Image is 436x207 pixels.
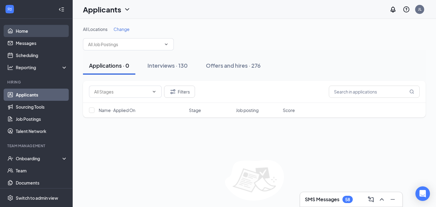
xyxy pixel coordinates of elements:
button: ComposeMessage [366,195,376,204]
h3: SMS Messages [305,196,339,203]
a: Sourcing Tools [16,101,68,113]
input: All Job Postings [88,41,161,48]
svg: ComposeMessage [367,196,375,203]
div: JL [418,7,421,12]
img: empty-state [225,160,284,201]
svg: UserCheck [7,155,13,161]
button: ChevronUp [377,195,387,204]
a: Documents [16,177,68,189]
span: All Locations [83,26,107,32]
span: Job posting [236,107,259,113]
svg: QuestionInfo [403,6,410,13]
svg: Notifications [389,6,397,13]
span: Stage [189,107,201,113]
button: Minimize [388,195,398,204]
div: Open Intercom Messenger [415,186,430,201]
div: Onboarding [16,155,62,161]
input: All Stages [94,88,149,95]
a: Talent Network [16,125,68,137]
div: Applications · 0 [89,62,129,69]
svg: WorkstreamLogo [7,6,13,12]
div: Switch to admin view [16,195,58,201]
svg: ChevronDown [124,6,131,13]
svg: ChevronDown [164,42,169,47]
svg: Collapse [58,6,64,12]
span: Score [283,107,295,113]
a: Team [16,165,68,177]
svg: ChevronDown [152,89,157,94]
div: Team Management [7,143,66,148]
div: Offers and hires · 276 [206,62,261,69]
span: Name · Applied On [99,107,135,113]
svg: Settings [7,195,13,201]
svg: ChevronUp [378,196,385,203]
a: Scheduling [16,49,68,61]
a: Job Postings [16,113,68,125]
a: Applicants [16,89,68,101]
svg: Minimize [389,196,396,203]
div: Reporting [16,64,68,70]
div: Interviews · 130 [147,62,188,69]
div: 58 [345,197,350,202]
button: Filter Filters [164,86,195,98]
svg: Analysis [7,64,13,70]
a: Home [16,25,68,37]
span: Change [114,26,130,32]
h1: Applicants [83,4,121,15]
a: Messages [16,37,68,49]
svg: Filter [169,88,177,95]
div: Hiring [7,80,66,85]
input: Search in applications [329,86,420,98]
svg: MagnifyingGlass [409,89,414,94]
